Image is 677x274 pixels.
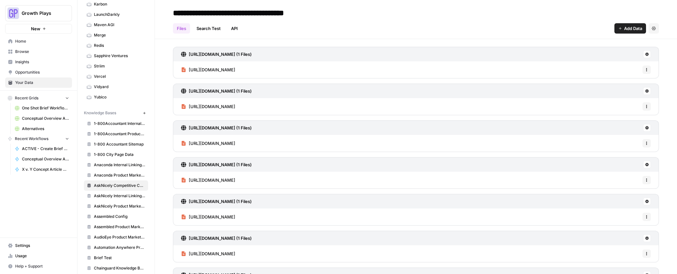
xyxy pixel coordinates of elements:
span: [URL][DOMAIN_NAME] [189,140,235,147]
a: Striim [84,61,148,71]
span: AskNicely Product Marketing Wiki [94,203,145,209]
span: AskNicely Internal Linking KB [94,193,145,199]
a: 1-800 Accountant Sitemap [84,139,148,149]
button: Add Data [614,23,646,34]
a: One Shot Brief Workflow Grid [12,103,72,113]
span: Alternatives [22,126,69,132]
a: [URL][DOMAIN_NAME] [181,172,235,188]
span: Anaconda Product Marketing Wiki [94,172,145,178]
a: Home [5,36,72,46]
span: [URL][DOMAIN_NAME] [189,177,235,183]
a: Vidyard [84,82,148,92]
span: New [31,25,40,32]
span: 1-800 City Page Data [94,152,145,157]
a: Vercel [84,71,148,82]
span: Assembled Product Marketing Wiki [94,224,145,230]
a: Sapphire Ventures [84,51,148,61]
h3: [URL][DOMAIN_NAME] (1 Files) [189,235,252,241]
a: Your Data [5,77,72,88]
a: AskNicely Internal Linking KB [84,191,148,201]
h3: [URL][DOMAIN_NAME] (1 Files) [189,198,252,205]
a: Usage [5,251,72,261]
span: X v. Y Concept Article Generator [22,167,69,172]
span: Karbon [94,1,145,7]
button: Help + Support [5,261,72,271]
span: 1-800 Accountant Sitemap [94,141,145,147]
span: Recent Grids [15,95,38,101]
span: AskNicely Competitive Content Database [94,183,145,188]
span: Sapphire Ventures [94,53,145,59]
span: [URL][DOMAIN_NAME] [189,214,235,220]
span: Help + Support [15,263,69,269]
a: [URL][DOMAIN_NAME] (1 Files) [181,231,252,245]
a: Chainguard Knowledge Base [84,263,148,273]
a: LaunchDarkly [84,9,148,20]
a: [URL][DOMAIN_NAME] [181,98,235,115]
a: Assembled Product Marketing Wiki [84,222,148,232]
span: Chainguard Knowledge Base [94,265,145,271]
span: Vidyard [94,84,145,90]
a: AskNicely Competitive Content Database [84,180,148,191]
a: [URL][DOMAIN_NAME] [181,208,235,225]
img: Growth Plays Logo [7,7,19,19]
span: Assembled Config [94,214,145,219]
button: Recent Grids [5,93,72,103]
a: [URL][DOMAIN_NAME] (1 Files) [181,84,252,98]
span: Recent Workflows [15,136,48,142]
span: Home [15,38,69,44]
span: Redis [94,43,145,48]
a: [URL][DOMAIN_NAME] (1 Files) [181,121,252,135]
a: 1-800Accountant Product Marketing [84,129,148,139]
span: [URL][DOMAIN_NAME] [189,103,235,110]
a: 1-800Accountant Internal Linking [84,118,148,129]
a: Alternatives [12,124,72,134]
span: Maven AGI [94,22,145,28]
button: New [5,24,72,34]
a: Insights [5,57,72,67]
a: Maven AGI [84,20,148,30]
span: Conceptual Overview Article Generator [22,156,69,162]
span: Automation Anywhere Product Marketing Wiki [94,245,145,250]
a: [URL][DOMAIN_NAME] (1 Files) [181,47,252,61]
span: 1-800Accountant Internal Linking [94,121,145,127]
span: Striim [94,63,145,69]
a: [URL][DOMAIN_NAME] [181,135,235,152]
a: Brief Test [84,253,148,263]
a: Opportunities [5,67,72,77]
span: AudioEye Product Marketing Wiki [94,234,145,240]
span: [URL][DOMAIN_NAME] [189,66,235,73]
span: Merge [94,32,145,38]
a: Search Test [193,23,225,34]
span: Your Data [15,80,69,86]
h3: [URL][DOMAIN_NAME] (1 Files) [189,51,252,57]
h3: [URL][DOMAIN_NAME] (1 Files) [189,125,252,131]
span: Knowledge Bases [84,110,116,116]
a: Conceptual Overview Article Grid [12,113,72,124]
span: Brief Test [94,255,145,261]
a: AudioEye Product Marketing Wiki [84,232,148,242]
span: Add Data [624,25,642,32]
a: [URL][DOMAIN_NAME] [181,61,235,78]
a: AskNicely Product Marketing Wiki [84,201,148,211]
span: ACTIVE - Create Brief Workflow [22,146,69,152]
button: Recent Workflows [5,134,72,144]
span: Yubico [94,94,145,100]
a: Automation Anywhere Product Marketing Wiki [84,242,148,253]
span: Conceptual Overview Article Grid [22,116,69,121]
span: Usage [15,253,69,259]
a: [URL][DOMAIN_NAME] [181,245,235,262]
a: Conceptual Overview Article Generator [12,154,72,164]
span: LaunchDarkly [94,12,145,17]
span: Growth Plays [22,10,61,16]
a: [URL][DOMAIN_NAME] (1 Files) [181,194,252,208]
a: Merge [84,30,148,40]
a: Anaconda Product Marketing Wiki [84,170,148,180]
a: 1-800 City Page Data [84,149,148,160]
span: 1-800Accountant Product Marketing [94,131,145,137]
h3: [URL][DOMAIN_NAME] (1 Files) [189,161,252,168]
span: Opportunities [15,69,69,75]
h3: [URL][DOMAIN_NAME] (1 Files) [189,88,252,94]
a: Redis [84,40,148,51]
span: Browse [15,49,69,55]
a: Browse [5,46,72,57]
